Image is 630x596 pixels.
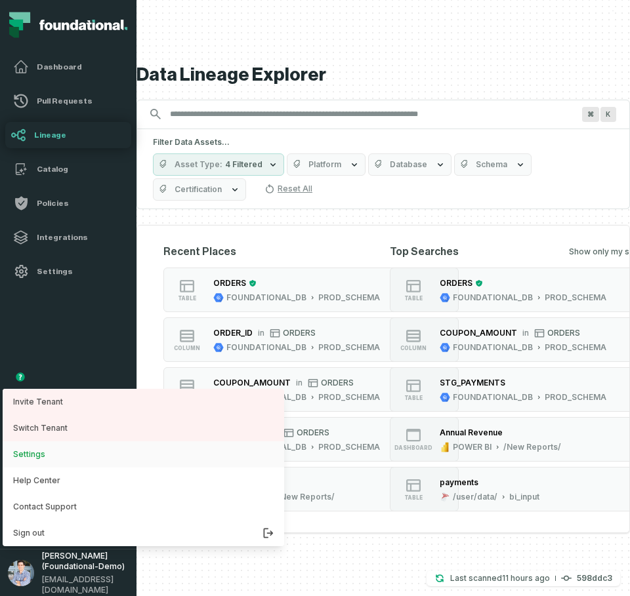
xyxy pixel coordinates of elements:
[3,415,284,441] button: Switch Tenant
[582,107,599,122] span: Press ⌘ + K to focus the search bar
[450,572,550,585] p: Last scanned
[42,574,129,595] span: alon@foundational.io
[427,570,620,586] button: Last scanned[DATE] 4:16:21 AM598ddc3
[3,520,284,546] button: Sign out
[577,574,612,582] h4: 598ddc3
[3,389,284,546] div: avatar of Alon Nafta[PERSON_NAME] (Foundational-Demo)[EMAIL_ADDRESS][DOMAIN_NAME]
[3,441,284,467] button: Settings
[8,560,34,586] img: avatar of Alon Nafta
[3,494,284,520] a: Contact Support
[3,389,284,415] a: Invite Tenant
[3,467,284,494] a: Help Center
[600,107,616,122] span: Press ⌘ + K to focus the search bar
[502,573,550,583] relative-time: Sep 18, 2025, 4:16 AM GMT+3
[136,64,630,87] h1: Data Lineage Explorer
[42,551,129,572] span: Alon Nafta (Foundational-Demo)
